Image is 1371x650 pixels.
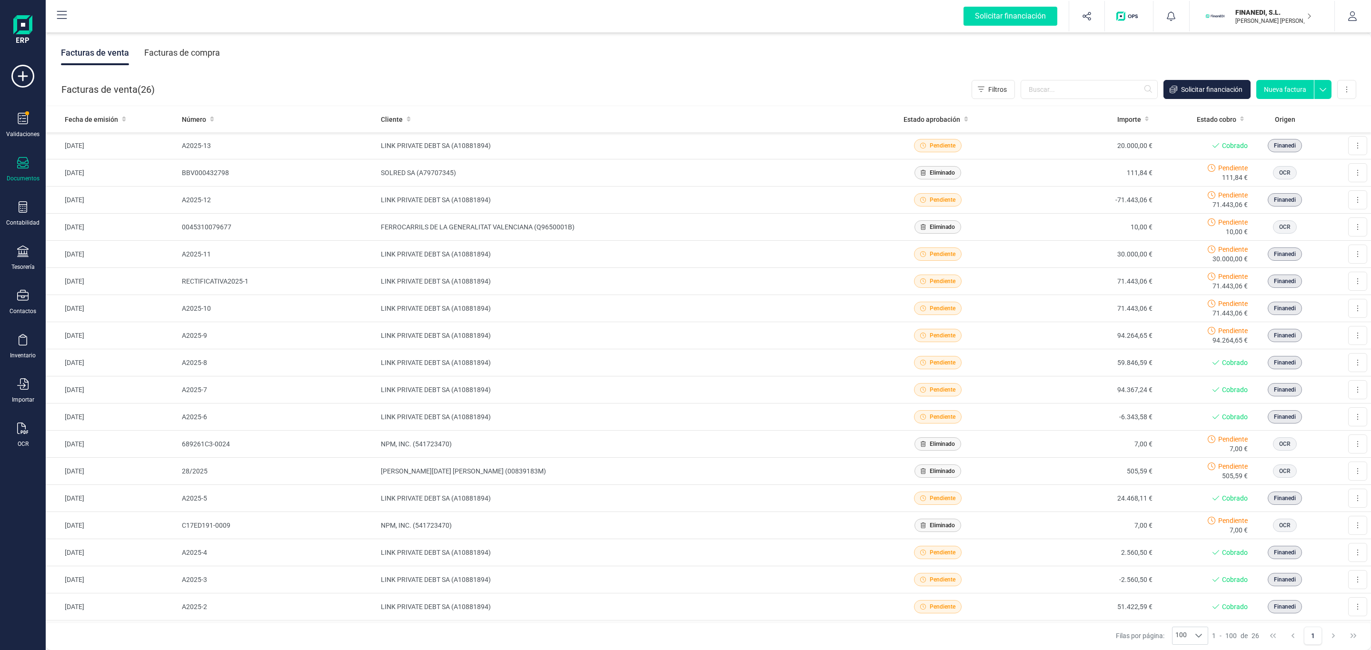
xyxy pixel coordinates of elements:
td: A2025-12 [178,187,377,214]
img: Logo Finanedi [13,15,32,46]
span: Cobrado [1222,548,1248,557]
td: 28/2025 [178,458,377,485]
button: Next Page [1324,627,1342,645]
span: Pendiente [930,196,955,204]
span: Finanedi [1274,494,1296,502]
span: OCR [1279,440,1291,448]
span: OCR [1279,223,1291,231]
td: A2025-9 [178,322,377,349]
div: Facturas de venta ( ) [61,80,155,99]
td: LINK PRIVATE DEBT SA (A10881894) [377,295,865,322]
td: -6.343,58 € [1011,404,1156,431]
td: 7,00 € [1011,431,1156,458]
td: 71.443,06 € [1011,268,1156,295]
div: Filas por página: [1116,627,1208,645]
td: A2025-1 [178,620,377,648]
td: -2.560,50 € [1011,566,1156,593]
td: [DATE] [46,295,178,322]
span: 94.264,65 € [1212,335,1248,345]
td: 20.000,00 € [1011,132,1156,159]
p: FINANEDI, S.L. [1235,8,1311,17]
td: [DATE] [46,458,178,485]
span: Finanedi [1274,277,1296,286]
td: 94.264,65 € [1011,322,1156,349]
span: 7,00 € [1230,444,1248,453]
span: Finanedi [1274,575,1296,584]
span: Estado cobro [1197,115,1236,124]
span: Pendiente [930,575,955,584]
span: Cobrado [1222,602,1248,611]
td: [DATE] [46,214,178,241]
span: Pendiente [930,385,955,394]
td: 2.560,50 € [1011,539,1156,566]
span: Filtros [988,85,1007,94]
div: Facturas de venta [61,40,129,65]
td: LINK PRIVATE DEBT SA (A10881894) [377,539,865,566]
input: Buscar... [1021,80,1158,99]
span: Cobrado [1222,493,1248,503]
span: de [1241,631,1248,640]
span: Importe [1117,115,1141,124]
span: Pendiente [1218,217,1248,227]
td: 94.367,24 € [1011,376,1156,404]
span: Finanedi [1274,304,1296,313]
td: [DATE] [46,620,178,648]
span: Cobrado [1222,358,1248,367]
td: [DATE] [46,485,178,512]
span: 30.000,00 € [1212,254,1248,264]
td: 111,84 € [1011,159,1156,187]
td: [DATE] [46,159,178,187]
span: Cobrado [1222,412,1248,422]
td: 59.846,59 € [1011,349,1156,376]
span: Pendiente [930,358,955,367]
img: FI [1205,6,1226,27]
button: Filtros [972,80,1015,99]
button: Previous Page [1284,627,1302,645]
span: Finanedi [1274,602,1296,611]
td: LINK PRIVATE DEBT SA (A10881894) [377,566,865,593]
td: LINK PRIVATE DEBT SA (A10881894) [377,187,865,214]
td: A2025-7 [178,376,377,404]
td: LINK PRIVATE DEBT SA (A10881894) [377,241,865,268]
td: 30.000,00 € [1011,241,1156,268]
td: [DATE] [46,431,178,458]
td: A2025-4 [178,539,377,566]
span: Cobrado [1222,141,1248,150]
td: LINK PRIVATE DEBT SA (A10881894) [377,322,865,349]
div: - [1212,631,1259,640]
div: Validaciones [6,130,40,138]
div: Facturas de compra [144,40,220,65]
p: [PERSON_NAME] [PERSON_NAME] [1235,17,1311,25]
td: LINK PRIVATE DEBT SA (A10881894) [377,376,865,404]
td: LINK PRIVATE DEBT SA (A10881894) [377,485,865,512]
span: Finanedi [1274,331,1296,340]
div: OCR [18,440,29,448]
span: Pendiente [1218,462,1248,471]
span: Cliente [381,115,403,124]
td: LINK PRIVATE DEBT SA (A10881894) [377,404,865,431]
td: [DATE] [46,404,178,431]
td: SOLRED SA (A79707345) [377,159,865,187]
td: 24.468,11 € [1011,485,1156,512]
span: Finanedi [1274,196,1296,204]
div: Solicitar financiación [964,7,1057,26]
td: NPM, INC. (541723470) [377,431,865,458]
td: [DATE] [46,566,178,593]
td: LINK PRIVATE DEBT SA (A10881894) [377,132,865,159]
span: 505,59 € [1222,471,1248,481]
td: NPM, INC. (541723470) [377,512,865,539]
td: A2025-3 [178,566,377,593]
span: 111,84 € [1222,173,1248,182]
span: Pendiente [1218,299,1248,308]
td: A2025-2 [178,593,377,620]
div: Documentos [7,175,40,182]
button: First Page [1264,627,1282,645]
span: Eliminado [930,521,955,530]
span: Pendiente [1218,245,1248,254]
td: [DATE] [46,187,178,214]
td: A2025-5 [178,485,377,512]
span: Pendiente [1218,326,1248,335]
span: Estado aprobación [904,115,960,124]
span: Pendiente [930,548,955,557]
span: 71.443,06 € [1212,281,1248,291]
